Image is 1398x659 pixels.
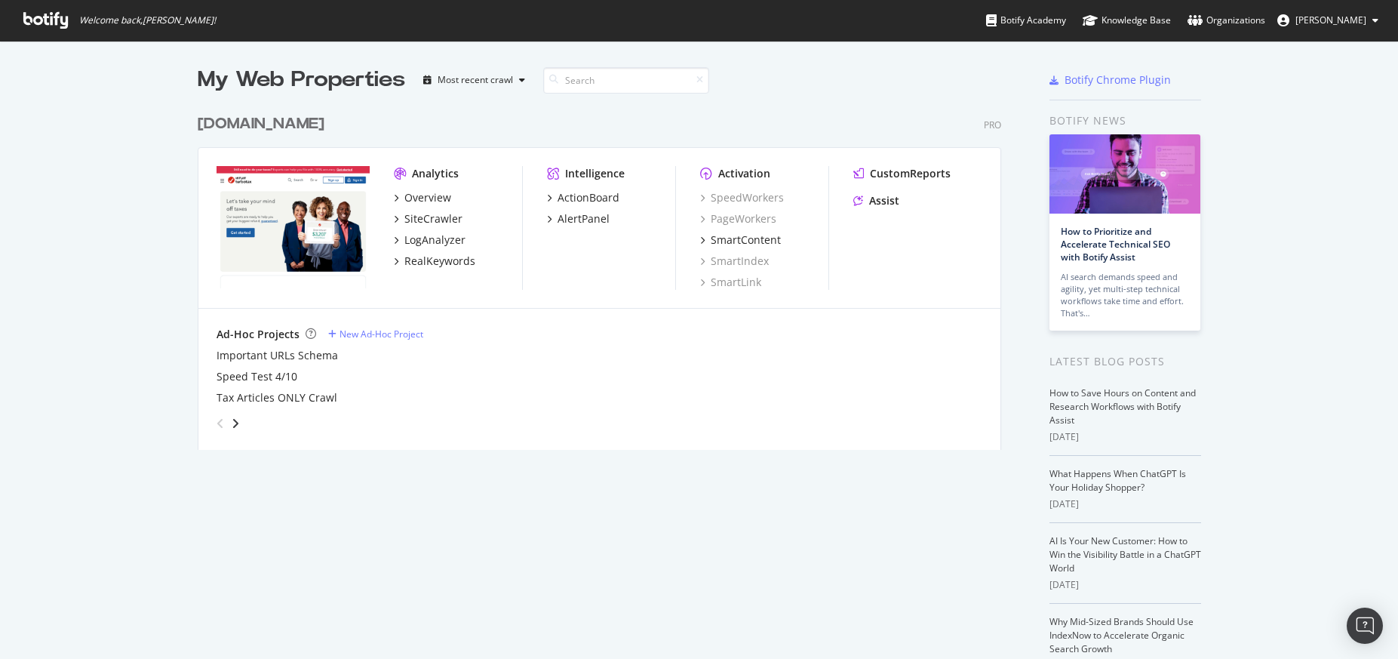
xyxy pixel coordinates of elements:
div: LogAnalyzer [404,232,465,248]
div: Open Intercom Messenger [1347,608,1383,644]
a: ActionBoard [547,190,619,205]
div: SiteCrawler [404,211,462,226]
button: [PERSON_NAME] [1265,8,1390,32]
a: SmartLink [700,275,761,290]
div: grid [198,95,1013,450]
div: RealKeywords [404,254,475,269]
a: Botify Chrome Plugin [1049,72,1171,88]
div: SmartContent [711,232,781,248]
img: How to Prioritize and Accelerate Technical SEO with Botify Assist [1049,134,1200,214]
span: Welcome back, [PERSON_NAME] ! [79,14,216,26]
div: Pro [984,119,1001,131]
div: Ad-Hoc Projects [217,327,300,342]
div: Botify news [1049,112,1201,129]
div: [DATE] [1049,578,1201,592]
div: Overview [404,190,451,205]
div: angle-right [230,416,241,431]
a: AlertPanel [547,211,610,226]
a: PageWorkers [700,211,776,226]
a: Speed Test 4/10 [217,369,297,384]
div: Most recent crawl [438,75,513,85]
div: Latest Blog Posts [1049,353,1201,370]
div: angle-left [210,411,230,436]
a: LogAnalyzer [394,232,465,248]
div: [DATE] [1049,430,1201,444]
div: AI search demands speed and agility, yet multi-step technical workflows take time and effort. Tha... [1061,271,1189,319]
div: [DATE] [1049,497,1201,511]
a: RealKeywords [394,254,475,269]
a: CustomReports [853,166,951,181]
img: turbotax.intuit.com [217,166,370,288]
div: Botify Academy [986,13,1066,28]
a: SpeedWorkers [700,190,784,205]
div: Activation [718,166,770,181]
a: How to Prioritize and Accelerate Technical SEO with Botify Assist [1061,225,1170,263]
div: Botify Chrome Plugin [1065,72,1171,88]
a: What Happens When ChatGPT Is Your Holiday Shopper? [1049,467,1186,494]
span: Brad Haws [1295,14,1366,26]
div: ActionBoard [558,190,619,205]
a: AI Is Your New Customer: How to Win the Visibility Battle in a ChatGPT World [1049,534,1201,574]
a: New Ad-Hoc Project [328,328,423,340]
a: How to Save Hours on Content and Research Workflows with Botify Assist [1049,386,1196,427]
a: Important URLs Schema [217,348,338,363]
a: Overview [394,190,451,205]
div: Assist [869,193,899,208]
div: [DOMAIN_NAME] [198,113,324,135]
a: Assist [853,193,899,208]
div: Knowledge Base [1083,13,1171,28]
div: Intelligence [565,166,625,181]
a: Tax Articles ONLY Crawl [217,390,337,405]
a: SmartIndex [700,254,769,269]
div: CustomReports [870,166,951,181]
div: Analytics [412,166,459,181]
div: AlertPanel [558,211,610,226]
div: New Ad-Hoc Project [340,328,423,340]
input: Search [543,67,709,94]
button: Most recent crawl [417,68,531,92]
div: Organizations [1188,13,1265,28]
a: SiteCrawler [394,211,462,226]
div: My Web Properties [198,65,405,95]
a: Why Mid-Sized Brands Should Use IndexNow to Accelerate Organic Search Growth [1049,615,1194,655]
a: SmartContent [700,232,781,248]
a: [DOMAIN_NAME] [198,113,330,135]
